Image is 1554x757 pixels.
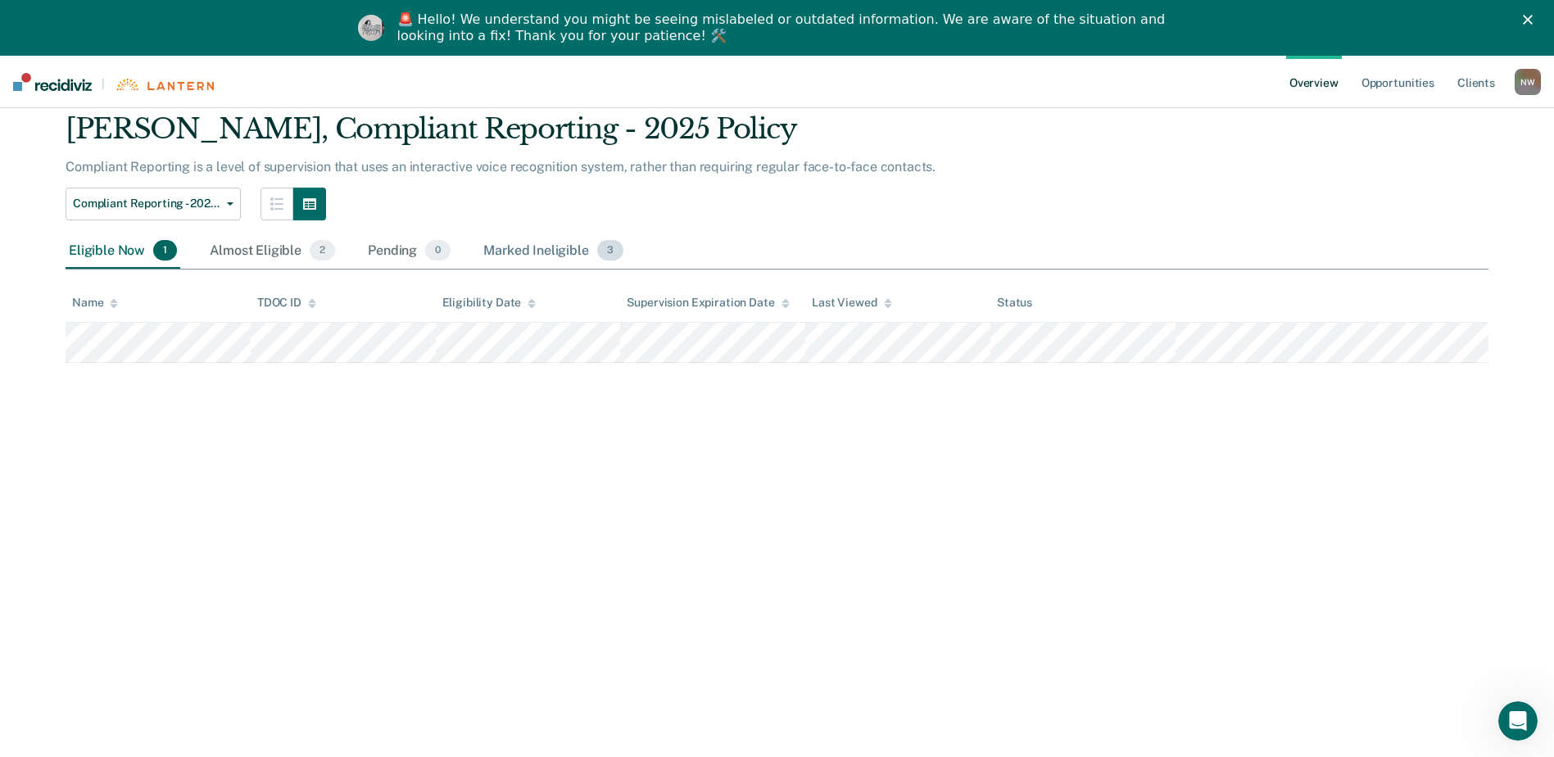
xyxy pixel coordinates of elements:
[1515,69,1541,95] button: NW
[1523,15,1539,25] div: Close
[153,240,177,261] span: 1
[1358,56,1438,108] a: Opportunities
[480,233,627,270] div: Marked Ineligible3
[13,73,214,91] a: |
[13,73,92,91] img: Recidiviz
[1515,69,1541,95] div: N W
[72,296,118,310] div: Name
[1498,701,1538,741] iframe: Intercom live chat
[92,77,115,91] span: |
[365,233,454,270] div: Pending0
[66,233,180,270] div: Eligible Now1
[310,240,335,261] span: 2
[206,233,338,270] div: Almost Eligible2
[627,296,789,310] div: Supervision Expiration Date
[115,79,214,91] img: Lantern
[66,188,241,220] button: Compliant Reporting - 2025 Policy
[442,296,537,310] div: Eligibility Date
[257,296,316,310] div: TDOC ID
[812,296,891,310] div: Last Viewed
[66,112,1231,159] div: [PERSON_NAME], Compliant Reporting - 2025 Policy
[597,240,623,261] span: 3
[358,15,384,41] img: Profile image for Kim
[73,197,220,211] span: Compliant Reporting - 2025 Policy
[397,11,1171,44] div: 🚨 Hello! We understand you might be seeing mislabeled or outdated information. We are aware of th...
[1454,56,1498,108] a: Clients
[66,159,936,175] p: Compliant Reporting is a level of supervision that uses an interactive voice recognition system, ...
[425,240,451,261] span: 0
[1286,56,1342,108] a: Overview
[997,296,1032,310] div: Status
